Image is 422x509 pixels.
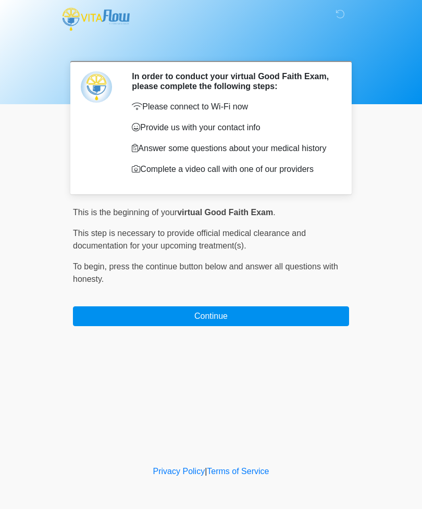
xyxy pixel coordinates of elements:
span: press the continue button below and answer all questions with honesty. [73,262,338,283]
p: Provide us with your contact info [132,121,333,134]
span: This is the beginning of your [73,208,177,217]
p: Please connect to Wi-Fi now [132,101,333,113]
strong: virtual Good Faith Exam [177,208,273,217]
span: This step is necessary to provide official medical clearance and documentation for your upcoming ... [73,229,306,250]
a: Privacy Policy [153,467,205,476]
h1: ‎ ‎ ‎ ‎ [65,38,357,57]
img: Agent Avatar [81,71,112,103]
span: To begin, [73,262,109,271]
h2: In order to conduct your virtual Good Faith Exam, please complete the following steps: [132,71,333,91]
p: Complete a video call with one of our providers [132,163,333,176]
span: . [273,208,275,217]
a: Terms of Service [207,467,269,476]
p: Answer some questions about your medical history [132,142,333,155]
a: | [205,467,207,476]
img: Vitaflow IV Hydration and Health Logo [63,8,130,31]
button: Continue [73,306,349,326]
